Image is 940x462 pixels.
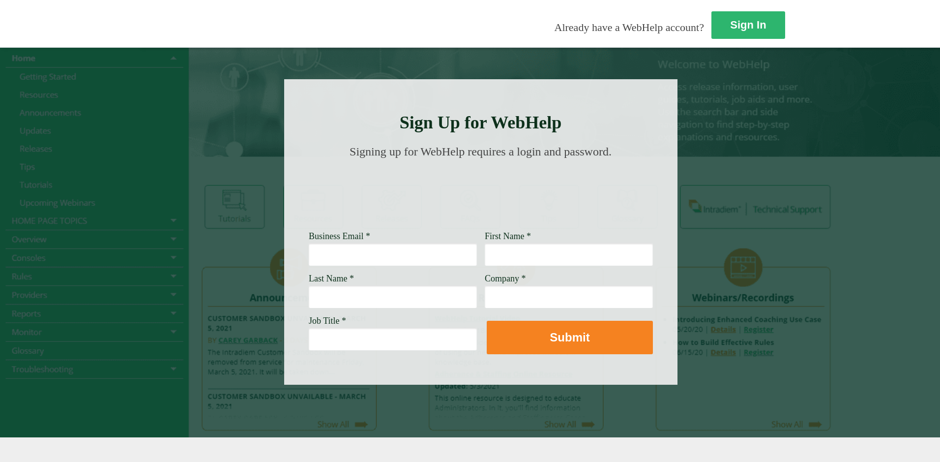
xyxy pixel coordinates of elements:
[350,145,612,158] span: Signing up for WebHelp requires a login and password.
[485,231,531,241] span: First Name *
[400,113,562,132] strong: Sign Up for WebHelp
[730,19,766,31] strong: Sign In
[487,321,653,354] button: Submit
[555,21,704,33] span: Already have a WebHelp account?
[315,168,647,217] img: Need Credentials? Sign up below. Have Credentials? Use the sign-in button.
[550,331,589,344] strong: Submit
[309,231,370,241] span: Business Email *
[485,274,526,283] span: Company *
[309,274,354,283] span: Last Name *
[711,11,785,39] a: Sign In
[309,316,346,326] span: Job Title *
